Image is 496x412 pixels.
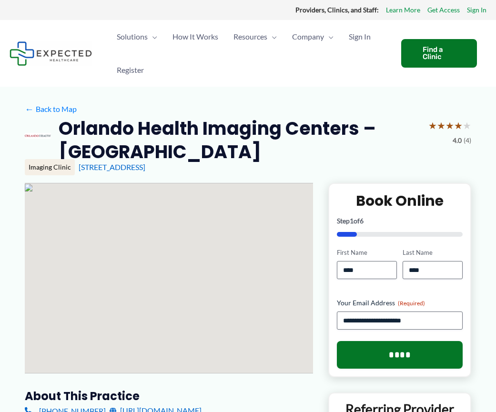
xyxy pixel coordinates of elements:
div: Imaging Clinic [25,159,75,175]
span: 1 [350,217,354,225]
span: ★ [445,117,454,134]
span: Sign In [349,20,371,53]
p: Step of [337,218,463,224]
span: (4) [464,134,471,147]
span: ★ [463,117,471,134]
h2: Orlando Health Imaging Centers – [GEOGRAPHIC_DATA] [59,117,421,164]
span: Register [117,53,144,87]
span: ★ [437,117,445,134]
span: ← [25,104,34,113]
a: Sign In [467,4,486,16]
a: SolutionsMenu Toggle [109,20,165,53]
span: How It Works [172,20,218,53]
strong: Providers, Clinics, and Staff: [295,6,379,14]
span: (Required) [398,300,425,307]
span: 6 [360,217,364,225]
a: CompanyMenu Toggle [284,20,341,53]
a: How It Works [165,20,226,53]
a: ←Back to Map [25,102,77,116]
span: Solutions [117,20,148,53]
span: Company [292,20,324,53]
span: Resources [233,20,267,53]
a: Sign In [341,20,378,53]
span: Menu Toggle [324,20,334,53]
span: 4.0 [453,134,462,147]
h3: About this practice [25,389,313,403]
label: Last Name [403,248,463,257]
h2: Book Online [337,191,463,210]
nav: Primary Site Navigation [109,20,392,87]
label: First Name [337,248,397,257]
a: ResourcesMenu Toggle [226,20,284,53]
span: ★ [454,117,463,134]
label: Your Email Address [337,298,463,308]
a: [STREET_ADDRESS] [79,162,145,171]
span: Menu Toggle [148,20,157,53]
span: ★ [428,117,437,134]
span: Menu Toggle [267,20,277,53]
a: Learn More [386,4,420,16]
a: Find a Clinic [401,39,477,68]
a: Get Access [427,4,460,16]
img: Expected Healthcare Logo - side, dark font, small [10,41,92,66]
a: Register [109,53,152,87]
